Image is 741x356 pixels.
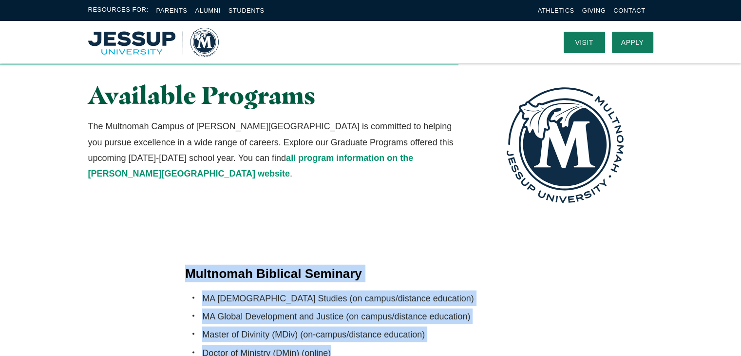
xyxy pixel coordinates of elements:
li: MA Global Development and Justice (on campus/distance education) [202,308,556,324]
a: Parents [156,7,188,14]
a: Giving [582,7,606,14]
a: Alumni [195,7,220,14]
a: Home [88,28,219,57]
a: Athletics [538,7,574,14]
a: Students [228,7,265,14]
a: Contact [613,7,645,14]
p: The Multnomah Campus of [PERSON_NAME][GEOGRAPHIC_DATA] is committed to helping you pursue excelle... [88,118,459,181]
a: Apply [612,32,653,53]
li: Master of Divinity (MDiv) (on-campus/distance education) [202,326,556,342]
h2: Available Programs [88,81,459,108]
span: Resources For: [88,5,149,16]
img: Multnomah University Logo [88,28,219,57]
li: MA [DEMOGRAPHIC_DATA] Studies (on campus/distance education) [202,290,556,306]
h4: Multnomah Biblical Seminary [185,264,556,282]
a: Visit [564,32,605,53]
